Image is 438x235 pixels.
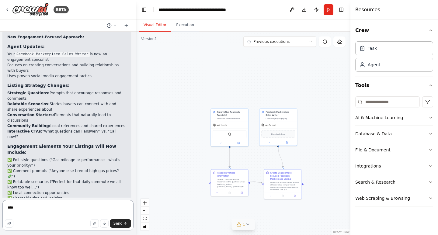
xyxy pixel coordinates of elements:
button: Open in side panel [290,194,300,198]
button: Web Scraping & Browsing [355,190,433,206]
img: SerperDevTool [228,133,231,136]
div: Automotive Research SpecialistResearch comprehensive information about {vehicle_year} {vehicle_ma... [210,109,249,147]
div: Version 1 [141,36,157,41]
span: Previous executions [253,39,290,44]
div: BETA [54,6,69,13]
div: Search & Research [355,179,395,185]
div: Research Vehicle InformationConduct comprehensive research on the {vehicle_year} {vehicle_make} {... [210,169,249,196]
button: Send [110,219,131,228]
button: Tools [355,77,433,94]
div: Agent [368,62,380,68]
div: File & Document [355,147,391,153]
button: Search & Research [355,174,433,190]
button: toggle interactivity [141,223,149,230]
button: Open in side panel [279,141,296,144]
button: No output available [223,191,236,195]
button: Previous executions [243,36,316,47]
button: Execution [171,19,199,32]
div: AI & Machine Learning [355,115,403,121]
button: Hide right sidebar [337,5,346,14]
button: Open in side panel [237,191,247,195]
button: Integrations [355,158,433,174]
div: Research comprehensive information about {vehicle_year} {vehicle_make} {vehicle_model} {vehicle_t... [217,117,246,120]
span: Drop tools here [271,133,285,136]
li: Elements that naturally lead to discussions [7,112,126,123]
div: Tools [355,94,433,211]
button: No output available [276,194,289,198]
div: React Flow controls [141,199,149,230]
li: Local references and shared experiences [7,123,126,129]
div: Database & Data [355,131,392,137]
button: fit view [141,215,149,223]
button: AI & Machine Learning [355,110,433,126]
button: Start a new chat [121,22,131,29]
strong: Relatable Scenarios: [7,102,50,106]
li: "What questions can I answer?" vs. "Call now!" [7,129,126,140]
code: Facebook Marketplace Sales Writer [15,52,90,57]
button: Database & Data [355,126,433,142]
div: Integrations [355,163,381,169]
li: Your is now an engagement specialist [7,51,126,62]
button: Improve this prompt [5,219,13,228]
strong: Community Building: [7,124,50,128]
button: Click to speak your automation idea [100,219,109,228]
li: Focuses on creating conversations and building relationships with buyers [7,62,126,73]
strong: Conversation Starters: [7,113,54,117]
strong: New Engagement-Focused Approach: [7,35,84,39]
button: Upload files [90,219,99,228]
button: Switch to previous chat [104,22,119,29]
strong: Strategic Questions: [7,91,50,95]
div: Create Engagement-Focused Facebook Marketplace ListingLorem ips dolorsitametc adipisc elitsedd ei... [264,169,302,199]
button: zoom in [141,199,149,207]
span: gpt-4o-mini [265,124,276,126]
div: Create highly engaging, interaction-focused vehicle listings optimized for Facebook Marketplace t... [266,117,295,120]
li: Prompts that encourage responses and comments [7,90,126,101]
button: 1 [232,219,255,230]
a: React Flow attribution [333,230,349,234]
p: ✅ Poll-style questions ("Gas mileage or performance - what's your priority?") ✅ Comment prompts (... [7,157,126,206]
div: Automotive Research Specialist [217,111,246,117]
li: Uses proven social media engagement tactics [7,73,126,79]
h4: Resources [355,6,380,13]
button: Open in side panel [230,141,247,145]
button: Visual Editor [139,19,171,32]
strong: Engagement Elements Your Listings Will Now Include: [7,144,116,155]
span: gpt-4o-mini [217,124,227,126]
strong: Interactive CTAs: [7,129,42,133]
strong: Listing Strategy Changes: [7,83,70,88]
li: Stories buyers can connect with and share experiences about [7,101,126,112]
g: Edge from dfd3fa06-f9e2-4b10-b572-550e2876bf0d to 315aa26e-2a81-4c49-83c7-f0acbd95fb3f [277,147,284,168]
button: Crew [355,22,433,39]
img: Logo [12,3,49,16]
strong: Agent Updates: [7,44,45,49]
g: Edge from 7dbc8482-dce6-459d-9156-c910159132d1 to 315aa26e-2a81-4c49-83c7-f0acbd95fb3f [250,180,262,184]
span: Send [113,221,123,226]
button: Hide left sidebar [140,5,148,14]
div: Lorem ips dolorsitametc adipisc elitsedd eius, tempor incidi utlabore Etdolore Magnaaliqua enimad... [270,181,300,191]
nav: breadcrumb [158,7,227,13]
div: Facebook Marketplace Sales WriterCreate highly engaging, interaction-focused vehicle listings opt... [259,109,297,146]
div: Facebook Marketplace Sales Writer [266,111,295,117]
button: zoom out [141,207,149,215]
div: Conduct comprehensive research on the {vehicle_year} {vehicle_make} {vehicle_model} {vehicle_trim... [217,178,246,188]
span: 1 [243,221,245,227]
div: Create Engagement-Focused Facebook Marketplace Listing [270,171,300,181]
g: Edge from 6a9ce6fc-47c1-4dd5-85a1-3d4bf2bbee80 to 7dbc8482-dce6-459d-9156-c910159132d1 [228,148,231,168]
button: File & Document [355,142,433,158]
div: Task [368,45,377,51]
div: Web Scraping & Browsing [355,195,410,201]
div: Research Vehicle Information [217,171,246,178]
div: Crew [355,39,433,77]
